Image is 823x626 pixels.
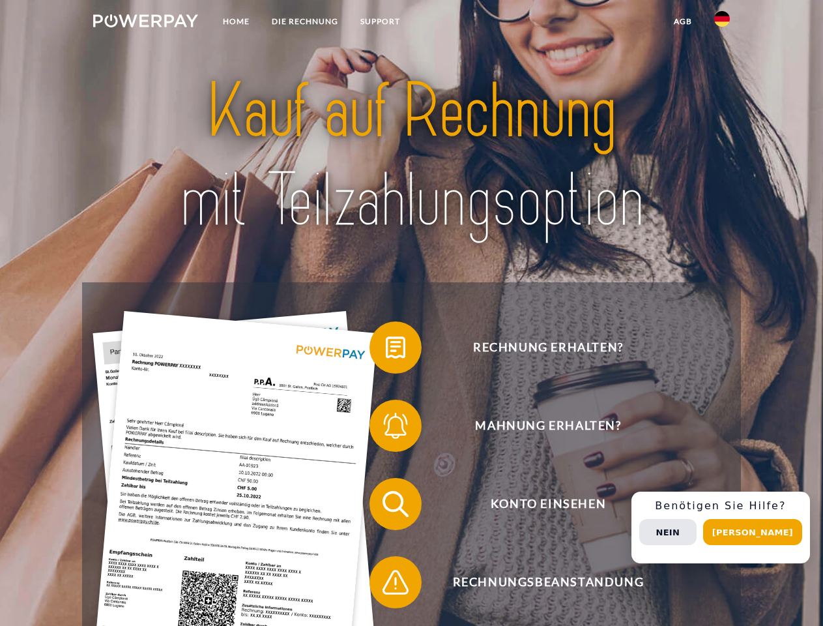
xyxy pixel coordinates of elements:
button: Mahnung erhalten? [369,400,708,452]
button: [PERSON_NAME] [703,519,802,545]
img: de [714,11,730,27]
a: Home [212,10,261,33]
a: DIE RECHNUNG [261,10,349,33]
span: Rechnung erhalten? [388,321,708,374]
div: Schnellhilfe [631,492,810,563]
h3: Benötigen Sie Hilfe? [639,499,802,513]
a: agb [663,10,703,33]
a: SUPPORT [349,10,411,33]
img: qb_bell.svg [379,410,412,442]
span: Rechnungsbeanstandung [388,556,708,608]
img: title-powerpay_de.svg [124,63,699,250]
span: Mahnung erhalten? [388,400,708,452]
button: Konto einsehen [369,478,708,530]
img: logo-powerpay-white.svg [93,14,198,27]
img: qb_bill.svg [379,331,412,364]
img: qb_warning.svg [379,566,412,599]
button: Rechnung erhalten? [369,321,708,374]
span: Konto einsehen [388,478,708,530]
img: qb_search.svg [379,488,412,520]
button: Nein [639,519,697,545]
button: Rechnungsbeanstandung [369,556,708,608]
